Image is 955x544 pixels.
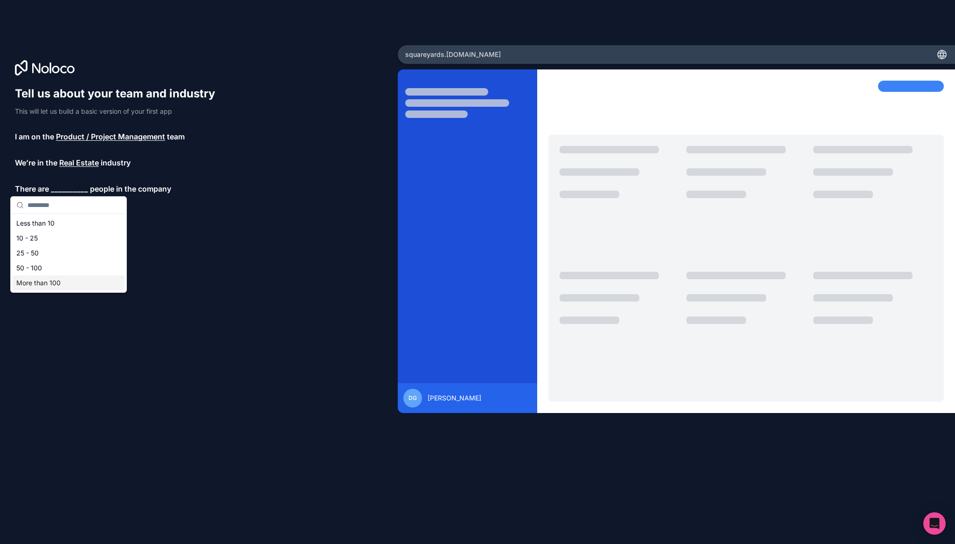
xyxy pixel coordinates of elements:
[56,131,165,142] span: Product / Project Management
[15,86,224,101] h1: Tell us about your team and industry
[15,131,54,142] span: I am on the
[101,157,131,168] span: industry
[167,131,185,142] span: team
[90,183,171,194] span: people in the company
[428,393,481,403] span: [PERSON_NAME]
[13,246,125,261] div: 25 - 50
[13,275,125,290] div: More than 100
[13,231,125,246] div: 10 - 25
[15,107,224,116] p: This will let us build a basic version of your first app
[15,157,57,168] span: We’re in the
[923,512,946,535] div: Open Intercom Messenger
[408,394,417,402] span: DG
[11,214,126,292] div: Suggestions
[59,157,99,168] span: Real Estate
[51,183,88,194] span: __________
[13,261,125,275] div: 50 - 100
[405,50,501,59] span: squareyards .[DOMAIN_NAME]
[15,183,49,194] span: There are
[13,216,125,231] div: Less than 10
